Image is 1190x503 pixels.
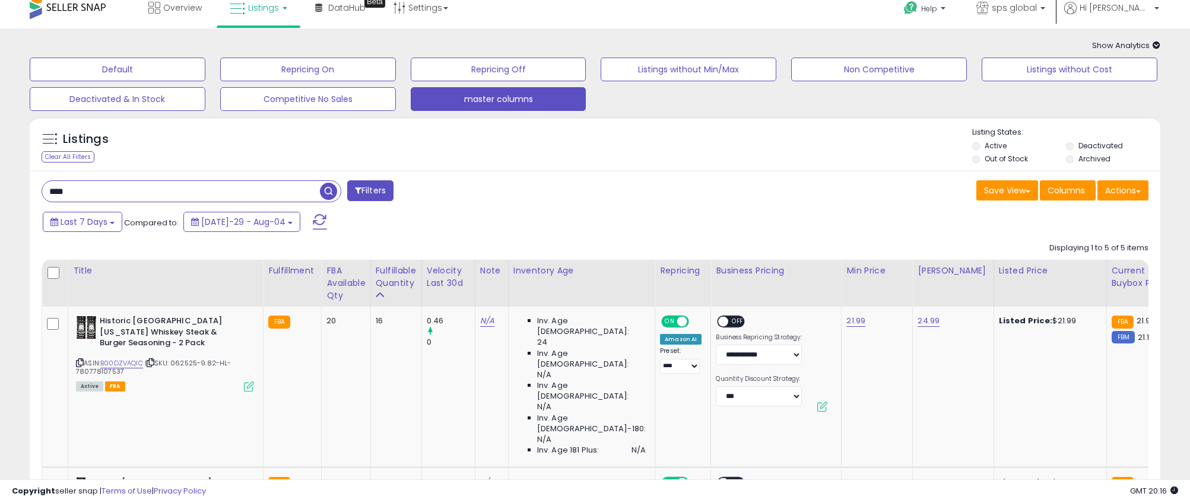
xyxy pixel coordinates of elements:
[601,58,776,81] button: Listings without Min/Max
[1112,316,1134,329] small: FBA
[537,380,646,402] span: Inv. Age [DEMOGRAPHIC_DATA]:
[76,316,97,339] img: 51ufheCtW0L._SL40_.jpg
[105,381,125,391] span: FBA
[1078,154,1110,164] label: Archived
[918,315,940,327] a: 24.99
[326,265,365,302] div: FBA Available Qty
[660,265,706,277] div: Repricing
[220,87,396,111] button: Competitive No Sales
[1064,2,1159,28] a: Hi [PERSON_NAME]
[1097,180,1148,200] button: Actions
[992,2,1037,14] span: sps global
[729,317,748,327] span: OFF
[427,337,475,348] div: 0
[30,87,205,111] button: Deactivated & In Stock
[76,358,231,376] span: | SKU: 062525-9.82-HL-780778107537
[154,485,206,496] a: Privacy Policy
[846,315,865,327] a: 21.99
[73,265,258,277] div: Title
[326,316,361,326] div: 20
[921,4,937,14] span: Help
[846,265,907,277] div: Min Price
[163,2,202,14] span: Overview
[632,445,646,456] span: N/A
[124,217,179,228] span: Compared to:
[1092,40,1160,51] span: Show Analytics
[982,58,1157,81] button: Listings without Cost
[201,216,285,228] span: [DATE]-29 - Aug-04
[100,358,143,368] a: B00DZVAQIC
[1137,315,1156,326] span: 21.99
[537,370,551,380] span: N/A
[76,381,103,391] span: All listings currently available for purchase on Amazon
[411,58,586,81] button: Repricing Off
[427,265,470,289] div: Velocity Last 30d
[999,265,1102,277] div: Listed Price
[480,265,503,277] div: Note
[716,375,802,383] label: Quantity Discount Strategy:
[537,402,551,412] span: N/A
[347,180,394,201] button: Filters
[427,316,475,326] div: 0.46
[537,316,646,337] span: Inv. Age [DEMOGRAPHIC_DATA]:
[43,212,122,232] button: Last 7 Days
[268,316,290,329] small: FBA
[1049,243,1148,254] div: Displaying 1 to 5 of 5 items
[30,58,205,81] button: Default
[1078,141,1123,151] label: Deactivated
[376,265,417,289] div: Fulfillable Quantity
[101,485,152,496] a: Terms of Use
[328,2,366,14] span: DataHub
[12,486,206,497] div: seller snap | |
[1080,2,1151,14] span: Hi [PERSON_NAME]
[268,265,316,277] div: Fulfillment
[1112,331,1135,343] small: FBM
[976,180,1038,200] button: Save View
[999,315,1053,326] b: Listed Price:
[248,2,279,14] span: Listings
[903,1,918,15] i: Get Help
[972,127,1160,138] p: Listing States:
[376,316,412,326] div: 16
[411,87,586,111] button: master columns
[12,485,55,496] strong: Copyright
[63,131,109,148] h5: Listings
[537,434,551,445] span: N/A
[985,141,1007,151] label: Active
[537,348,646,370] span: Inv. Age [DEMOGRAPHIC_DATA]:
[918,265,988,277] div: [PERSON_NAME]
[220,58,396,81] button: Repricing On
[61,216,107,228] span: Last 7 Days
[716,265,836,277] div: Business Pricing
[662,317,677,327] span: ON
[791,58,967,81] button: Non Competitive
[537,337,547,348] span: 24
[985,154,1028,164] label: Out of Stock
[76,316,254,390] div: ASIN:
[513,265,650,277] div: Inventory Age
[480,315,494,327] a: N/A
[660,334,702,345] div: Amazon AI
[42,151,94,163] div: Clear All Filters
[687,317,706,327] span: OFF
[1138,332,1154,343] span: 21.12
[1112,265,1173,289] div: Current Buybox Price
[183,212,300,232] button: [DATE]-29 - Aug-04
[716,333,802,342] label: Business Repricing Strategy:
[100,316,244,352] b: Historic [GEOGRAPHIC_DATA] [US_STATE] Whiskey Steak & Burger Seasoning - 2 Pack
[537,445,599,456] span: Inv. Age 181 Plus:
[537,413,646,434] span: Inv. Age [DEMOGRAPHIC_DATA]-180:
[1048,184,1085,196] span: Columns
[660,347,702,374] div: Preset:
[999,316,1097,326] div: $21.99
[1040,180,1096,200] button: Columns
[1130,485,1178,496] span: 2025-08-13 20:16 GMT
